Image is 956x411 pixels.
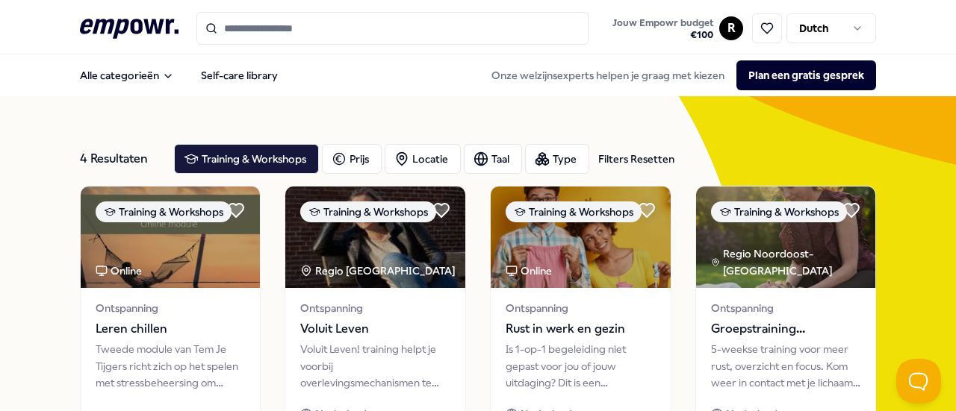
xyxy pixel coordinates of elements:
[506,300,656,316] span: Ontspanning
[96,319,246,339] span: Leren chillen
[300,263,458,279] div: Regio [GEOGRAPHIC_DATA]
[96,341,246,391] div: Tweede module van Tem Je Tijgers richt zich op het spelen met stressbeheersing om toxische stress...
[479,60,876,90] div: Onze welzijnsexperts helpen je graag met kiezen
[711,300,861,316] span: Ontspanning
[96,201,232,222] div: Training & Workshops
[896,359,941,404] iframe: Help Scout Beacon - Open
[300,319,450,339] span: Voluit Leven
[598,151,674,167] div: Filters Resetten
[96,263,142,279] div: Online
[719,16,743,40] button: R
[385,144,461,174] button: Locatie
[300,300,450,316] span: Ontspanning
[189,60,290,90] a: Self-care library
[68,60,186,90] button: Alle categorieën
[711,245,876,279] div: Regio Noordoost-[GEOGRAPHIC_DATA]
[464,144,522,174] button: Taal
[506,319,656,339] span: Rust in werk en gezin
[609,14,716,44] button: Jouw Empowr budget€100
[322,144,382,174] button: Prijs
[612,17,713,29] span: Jouw Empowr budget
[81,186,261,288] img: package image
[196,12,589,45] input: Search for products, categories or subcategories
[711,201,847,222] div: Training & Workshops
[696,186,876,288] img: package image
[606,13,719,44] a: Jouw Empowr budget€100
[711,319,861,339] span: Groepstraining Mindfulness en Ademwerk: Breathe and Reconnect
[711,341,861,391] div: 5-weekse training voor meer rust, overzicht en focus. Kom weer in contact met je lichaam en leer ...
[300,341,450,391] div: Voluit Leven! training helpt je voorbij overlevingsmechanismen te groeien en leiderschap te nemen...
[506,263,552,279] div: Online
[736,60,876,90] button: Plan een gratis gesprek
[525,144,589,174] button: Type
[300,201,436,222] div: Training & Workshops
[80,144,162,174] div: 4 Resultaten
[96,300,246,316] span: Ontspanning
[285,186,465,288] img: package image
[68,60,290,90] nav: Main
[612,29,713,41] span: € 100
[506,341,656,391] div: Is 1-op-1 begeleiding niet gepast voor jou of jouw uitdaging? Dit is een laagdrempelige training ...
[174,144,319,174] button: Training & Workshops
[506,201,642,222] div: Training & Workshops
[491,186,671,288] img: package image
